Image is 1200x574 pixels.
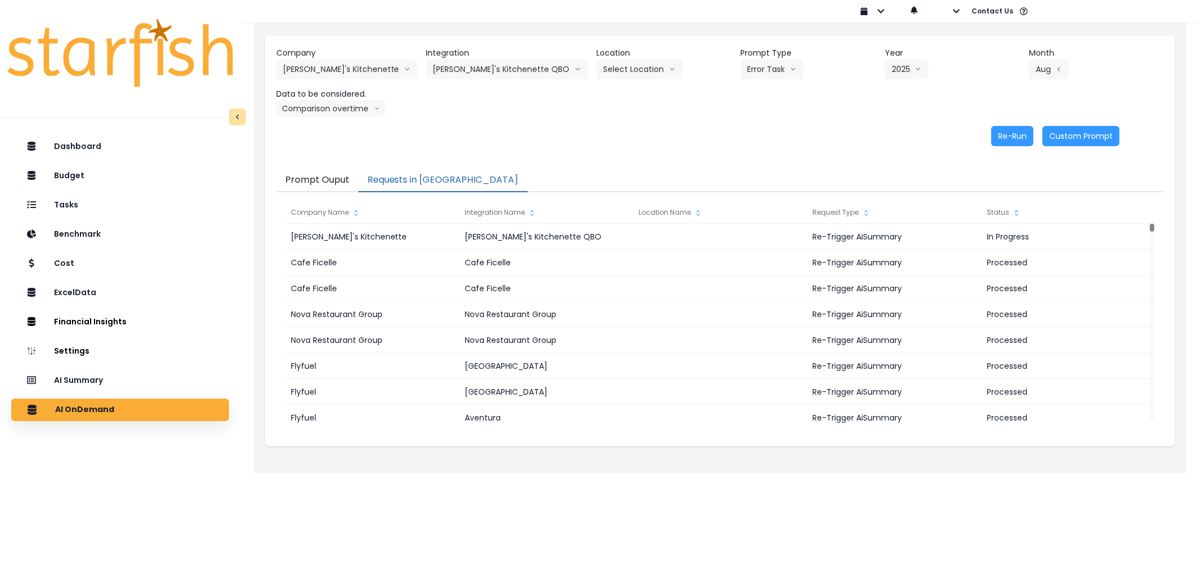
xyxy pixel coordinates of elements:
[54,288,96,297] p: ExcelData
[669,64,676,75] svg: arrow down line
[285,353,459,379] div: Flyfuel
[807,250,981,275] div: Re-Trigger AiSummary
[807,379,981,405] div: Re-Trigger AiSummary
[285,379,459,405] div: Flyfuel
[285,224,459,250] div: [PERSON_NAME]'s Kitchenette
[54,142,101,151] p: Dashboard
[862,209,871,218] svg: sort
[11,252,229,275] button: Cost
[459,250,632,275] div: Cafe Ficelle
[981,353,1154,379] div: Processed
[54,259,74,268] p: Cost
[404,64,411,75] svg: arrow down line
[426,59,588,79] button: [PERSON_NAME]'s Kitchenette QBOarrow down line
[981,250,1154,275] div: Processed
[981,224,1154,250] div: In Progress
[981,379,1154,405] div: Processed
[285,327,459,353] div: Nova Restaurant Group
[285,405,459,431] div: Flyfuel
[991,126,1033,146] button: Re-Run
[885,59,928,79] button: 2025arrow down line
[885,47,1020,59] header: Year
[1042,126,1120,146] button: Custom Prompt
[807,201,981,224] div: Request Type
[459,379,632,405] div: [GEOGRAPHIC_DATA]
[54,171,84,180] p: Budget
[597,47,732,59] header: Location
[597,59,682,79] button: Select Locationarrow down line
[54,229,101,239] p: Benchmark
[352,209,361,218] svg: sort
[807,327,981,353] div: Re-Trigger AiSummary
[55,405,114,415] p: AI OnDemand
[459,275,632,301] div: Cafe Ficelle
[790,64,797,75] svg: arrow down line
[276,59,417,79] button: [PERSON_NAME]'s Kitchenettearrow down line
[807,224,981,250] div: Re-Trigger AiSummary
[981,405,1154,431] div: Processed
[741,59,803,79] button: Error Taskarrow down line
[276,100,385,117] button: Comparison overtimearrow down line
[285,250,459,275] div: Cafe Ficelle
[1029,47,1164,59] header: Month
[54,376,103,385] p: AI Summary
[741,47,876,59] header: Prompt Type
[285,201,459,224] div: Company Name
[11,340,229,363] button: Settings
[981,201,1154,224] div: Status
[981,301,1154,327] div: Processed
[426,47,588,59] header: Integration
[358,169,528,192] button: Requests in [GEOGRAPHIC_DATA]
[459,405,632,431] div: Aventura
[807,275,981,301] div: Re-Trigger AiSummary
[1012,209,1021,218] svg: sort
[11,223,229,246] button: Benchmark
[11,311,229,333] button: Financial Insights
[1055,64,1062,75] svg: arrow left line
[285,275,459,301] div: Cafe Ficelle
[807,353,981,379] div: Re-Trigger AiSummary
[54,200,78,210] p: Tasks
[11,135,229,158] button: Dashboard
[633,201,806,224] div: Location Name
[11,194,229,216] button: Tasks
[459,224,632,250] div: [PERSON_NAME]'s Kitchenette QBO
[574,64,581,75] svg: arrow down line
[459,201,632,224] div: Integration Name
[11,369,229,392] button: AI Summary
[374,103,380,114] svg: arrow down line
[285,301,459,327] div: Nova Restaurant Group
[276,169,358,192] button: Prompt Ouput
[807,301,981,327] div: Re-Trigger AiSummary
[528,209,537,218] svg: sort
[11,165,229,187] button: Budget
[459,327,632,353] div: Nova Restaurant Group
[981,327,1154,353] div: Processed
[694,209,703,218] svg: sort
[1029,59,1069,79] button: Augarrow left line
[459,301,632,327] div: Nova Restaurant Group
[276,47,417,59] header: Company
[915,64,922,75] svg: arrow down line
[11,282,229,304] button: ExcelData
[11,399,229,421] button: AI OnDemand
[276,88,417,100] header: Data to be considered.
[981,275,1154,301] div: Processed
[459,353,632,379] div: [GEOGRAPHIC_DATA]
[807,405,981,431] div: Re-Trigger AiSummary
